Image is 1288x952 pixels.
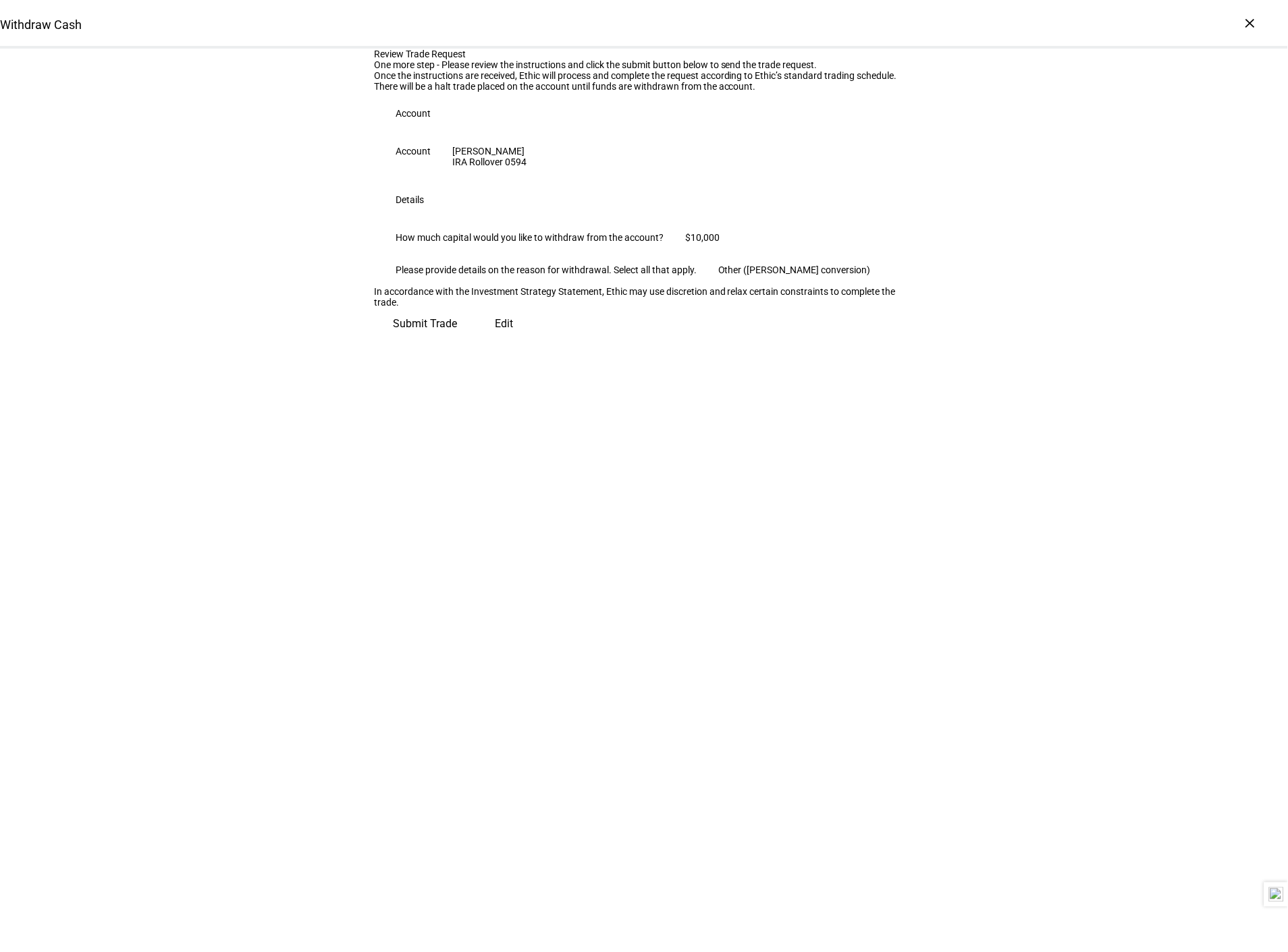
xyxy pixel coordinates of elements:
div: How much capital would you like to withdraw from the account? [396,232,664,243]
div: One more step - Please review the instructions and click the submit button below to send the trad... [374,59,914,70]
div: $10,000 [685,232,720,243]
div: There will be a halt trade placed on the account until funds are withdrawn from the account. [374,81,914,92]
button: Submit Trade [374,308,476,340]
div: Account [396,108,431,119]
div: In accordance with the Investment Strategy Statement, Ethic may use discretion and relax certain ... [374,286,914,308]
div: [PERSON_NAME] [452,146,527,157]
span: Edit [495,308,513,340]
button: Edit [476,308,532,340]
div: Please provide details on the reason for withdrawal. Select all that apply. [396,264,697,275]
div: Account [396,146,431,157]
div: IRA Rollover 0594 [452,157,527,167]
div: Review Trade Request [374,49,914,59]
div: Once the instructions are received, Ethic will process and complete the request according to Ethi... [374,70,914,81]
div: Other ([PERSON_NAME] conversion) [718,264,871,275]
span: Submit Trade [393,308,457,340]
div: × [1239,12,1261,34]
div: Details [396,194,424,205]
